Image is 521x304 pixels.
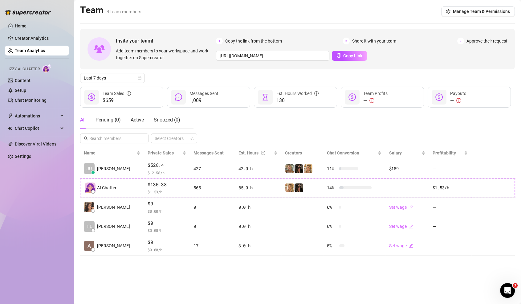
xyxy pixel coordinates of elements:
img: izzy-ai-chatter-avatar-DDCN_rTZ.svg [85,183,96,193]
div: 0 [193,204,231,211]
img: 𝑻𝑨𝑴𝑨𝑮𝑶𝑻𝑪𝑯𝑰 [285,164,294,173]
a: Home [15,23,26,28]
a: Team Analytics [15,48,45,53]
span: search [84,136,88,141]
span: setting [446,9,450,14]
div: Est. Hours [238,150,273,156]
span: dollar-circle [348,93,356,101]
span: dollar-circle [88,93,95,101]
span: calendar [138,76,141,80]
span: 3 [513,283,518,288]
span: Izzy AI Chatter [9,66,40,72]
div: $189 [389,165,425,172]
span: $659 [103,97,131,104]
span: Payouts [450,91,466,96]
span: [PERSON_NAME] [97,223,130,230]
div: Est. Hours Worked [276,90,319,97]
span: 0 % [327,242,337,249]
span: edit [409,244,413,248]
span: 2 [343,38,350,44]
span: $0 [148,220,186,227]
span: Active [131,117,144,123]
a: Discover Viral Videos [15,142,56,146]
td: — [429,236,471,256]
span: Profitability [433,150,456,155]
span: [PERSON_NAME] [97,165,130,172]
span: [PERSON_NAME] [97,204,130,211]
img: missfit [295,183,303,192]
div: $1.53 /h [433,184,468,191]
a: Content [15,78,31,83]
span: Messages Sent [193,150,224,155]
img: Khyla Mari Dega… [84,202,94,212]
span: $130.38 [148,181,186,188]
span: exclamation-circle [456,98,461,103]
iframe: Intercom live chat [500,283,515,298]
span: Private Sales [148,150,174,155]
span: Approve their request [466,38,507,44]
img: Chat Copilot [8,126,12,130]
div: Pending ( 0 ) [96,116,121,124]
span: 130 [276,97,319,104]
span: 14 % [327,184,337,191]
span: $ 12.58 /h [148,170,186,176]
span: Messages Sent [189,91,218,96]
span: question-circle [314,90,319,97]
div: — [450,97,466,104]
button: Manage Team & Permissions [441,6,515,16]
th: Name [80,147,144,159]
span: question-circle [261,150,265,156]
div: 0.0 h [238,204,278,211]
div: Team Sales [103,90,131,97]
span: Copy Link [343,53,362,58]
span: $0 [148,239,186,246]
span: 4 team members [107,9,141,14]
span: HE [87,223,92,230]
img: logo-BBDzfeDw.svg [5,9,51,15]
div: 0.0 h [238,223,278,230]
span: Invite your team! [116,37,216,45]
span: 3 [457,38,464,44]
div: — [363,97,388,104]
span: JU [87,165,92,172]
span: 0 % [327,223,337,230]
span: $ 0.00 /h [148,208,186,214]
a: Settings [15,154,31,159]
span: 0 % [327,204,337,211]
span: edit [409,205,413,209]
span: Automations [15,111,59,121]
span: Chat Conversion [327,150,359,155]
a: Creator Analytics [15,33,64,43]
span: Add team members to your workspace and work together on Supercreator. [116,47,214,61]
span: dollar-circle [435,93,443,101]
td: — [429,198,471,217]
span: Copy the link from the bottom [225,38,282,44]
span: Last 7 days [84,73,141,83]
div: 427 [193,165,231,172]
a: Set wageedit [389,243,413,248]
span: thunderbolt [8,113,13,118]
span: Salary [389,150,401,155]
span: Snoozed ( 0 ) [154,117,180,123]
a: Set wageedit [389,205,413,210]
span: exclamation-circle [369,98,374,103]
a: Set wageedit [389,224,413,229]
span: $ 0.00 /h [148,227,186,233]
td: — [429,217,471,236]
div: 565 [193,184,231,191]
img: AI Chatter [42,64,52,73]
input: Search members [89,135,140,142]
span: AI Chatter [97,184,116,191]
span: 1,009 [189,97,218,104]
span: hourglass [262,93,269,101]
div: 0 [193,223,231,230]
a: Chat Monitoring [15,98,47,103]
span: 1 [216,38,223,44]
span: Manage Team & Permissions [453,9,510,14]
span: $ 1.53 /h [148,189,186,195]
div: 17 [193,242,231,249]
th: Creators [281,147,323,159]
img: AVI KATZ [84,241,94,251]
button: Copy Link [332,51,367,61]
span: Name [84,150,135,156]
